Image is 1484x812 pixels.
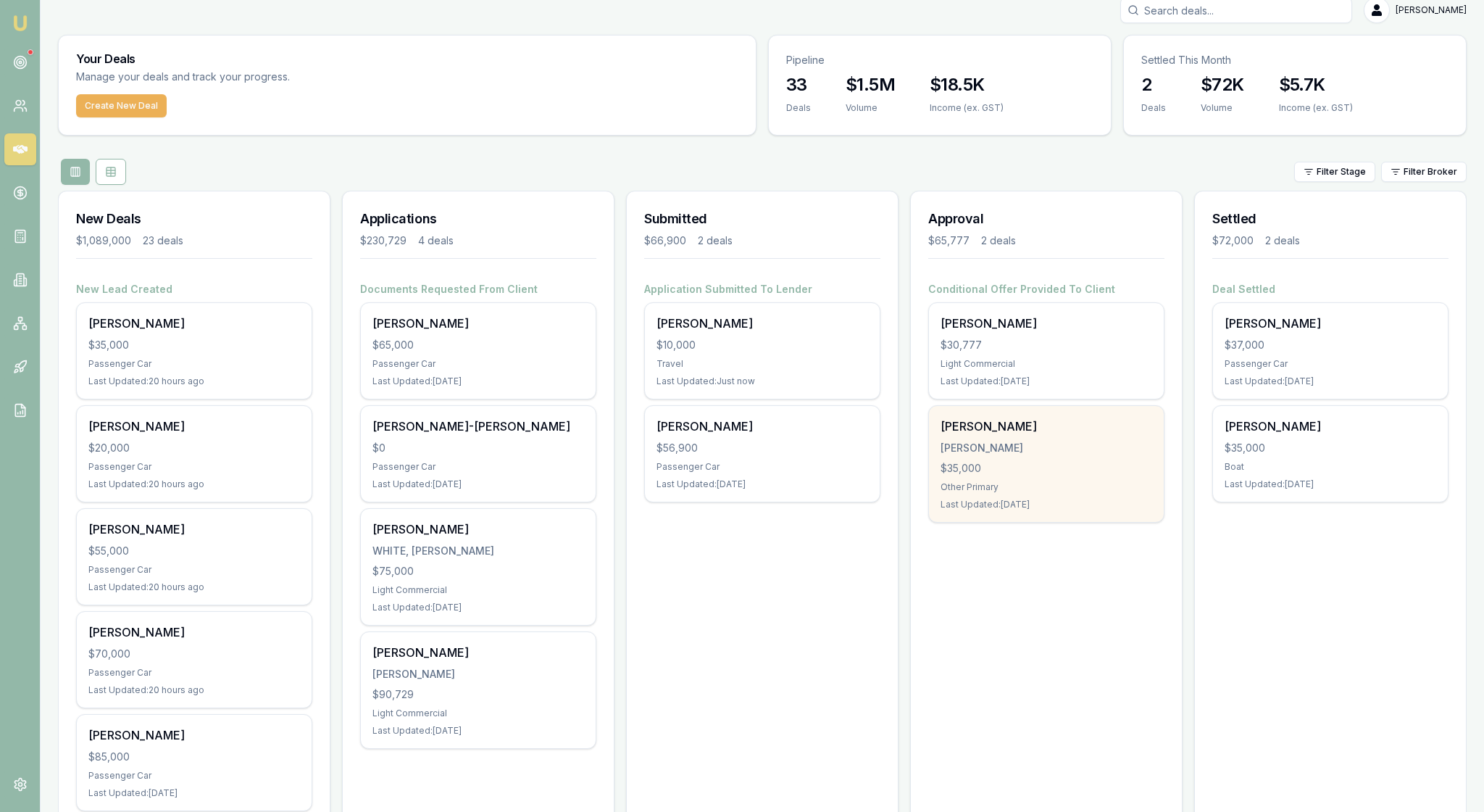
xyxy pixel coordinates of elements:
h3: 33 [786,73,811,96]
p: Pipeline [786,53,1093,67]
span: Filter Stage [1317,166,1366,178]
h3: 2 [1141,73,1166,96]
div: 23 deals [143,233,183,248]
div: Income (ex. GST) [1279,102,1353,114]
div: [PERSON_NAME] [88,418,300,435]
div: $90,729 [372,687,584,702]
div: Light Commercial [941,358,1152,370]
div: $65,777 [928,233,970,248]
div: [PERSON_NAME] [1225,315,1436,332]
h4: New Lead Created [76,282,312,297]
div: [PERSON_NAME] [656,315,868,332]
div: $72,000 [1212,233,1254,248]
h3: Submitted [644,209,880,229]
div: Last Updated: [DATE] [1225,478,1436,490]
div: Volume [1201,102,1244,114]
div: [PERSON_NAME] [372,315,584,332]
div: [PERSON_NAME] [372,644,584,661]
div: Last Updated: [DATE] [656,478,868,490]
div: $1,089,000 [76,233,131,248]
div: $56,900 [656,441,868,455]
img: emu-icon-u.png [12,14,29,32]
h3: $1.5M [846,73,895,96]
div: 4 deals [418,233,454,248]
div: [PERSON_NAME] [656,418,868,435]
div: [PERSON_NAME] [372,521,584,538]
h3: Your Deals [76,53,738,65]
div: 2 deals [1265,233,1300,248]
div: Last Updated: 20 hours ago [88,684,300,696]
div: $35,000 [88,338,300,352]
div: Passenger Car [372,461,584,473]
button: Filter Broker [1381,162,1467,182]
div: $35,000 [1225,441,1436,455]
div: Travel [656,358,868,370]
div: Passenger Car [88,564,300,576]
div: [PERSON_NAME] [88,623,300,641]
div: $66,900 [644,233,686,248]
div: Passenger Car [1225,358,1436,370]
div: Last Updated: [DATE] [372,725,584,737]
div: Passenger Car [88,667,300,679]
div: Last Updated: Just now [656,376,868,387]
div: Other Primary [941,481,1152,493]
div: $37,000 [1225,338,1436,352]
div: Volume [846,102,895,114]
div: [PERSON_NAME] [941,441,1152,455]
h3: Applications [360,209,596,229]
div: $10,000 [656,338,868,352]
div: Boat [1225,461,1436,473]
h3: $18.5K [930,73,1004,96]
div: Deals [1141,102,1166,114]
h4: Conditional Offer Provided To Client [928,282,1164,297]
div: Last Updated: [DATE] [1225,376,1436,387]
h4: Application Submitted To Lender [644,282,880,297]
div: $65,000 [372,338,584,352]
div: Passenger Car [88,770,300,782]
span: [PERSON_NAME] [1396,4,1467,16]
div: [PERSON_NAME] [1225,418,1436,435]
div: [PERSON_NAME]-[PERSON_NAME] [372,418,584,435]
div: [PERSON_NAME] [88,315,300,332]
button: Filter Stage [1294,162,1375,182]
button: Create New Deal [76,94,167,117]
div: 2 deals [981,233,1016,248]
div: Passenger Car [88,461,300,473]
p: Manage your deals and track your progress. [76,69,447,86]
h4: Documents Requested From Client [360,282,596,297]
div: Last Updated: [DATE] [372,478,584,490]
div: [PERSON_NAME] [372,667,584,681]
div: $70,000 [88,647,300,661]
h3: New Deals [76,209,312,229]
div: $35,000 [941,461,1152,476]
div: Light Commercial [372,708,584,719]
div: Last Updated: [DATE] [88,787,300,799]
div: Passenger Car [88,358,300,370]
div: [PERSON_NAME] [88,521,300,538]
div: Last Updated: [DATE] [941,499,1152,510]
div: Last Updated: 20 hours ago [88,581,300,593]
div: [PERSON_NAME] [88,726,300,744]
div: Passenger Car [656,461,868,473]
h3: $5.7K [1279,73,1353,96]
div: WHITE, [PERSON_NAME] [372,544,584,558]
div: Last Updated: [DATE] [941,376,1152,387]
div: Passenger Car [372,358,584,370]
div: $0 [372,441,584,455]
div: Light Commercial [372,584,584,596]
h3: $72K [1201,73,1244,96]
div: $75,000 [372,564,584,579]
h3: Approval [928,209,1164,229]
div: Income (ex. GST) [930,102,1004,114]
p: Settled This Month [1141,53,1448,67]
div: [PERSON_NAME] [941,315,1152,332]
div: Last Updated: [DATE] [372,376,584,387]
h3: Settled [1212,209,1448,229]
h4: Deal Settled [1212,282,1448,297]
div: 2 deals [698,233,733,248]
div: Last Updated: 20 hours ago [88,376,300,387]
div: Last Updated: 20 hours ago [88,478,300,490]
div: $230,729 [360,233,407,248]
div: Deals [786,102,811,114]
